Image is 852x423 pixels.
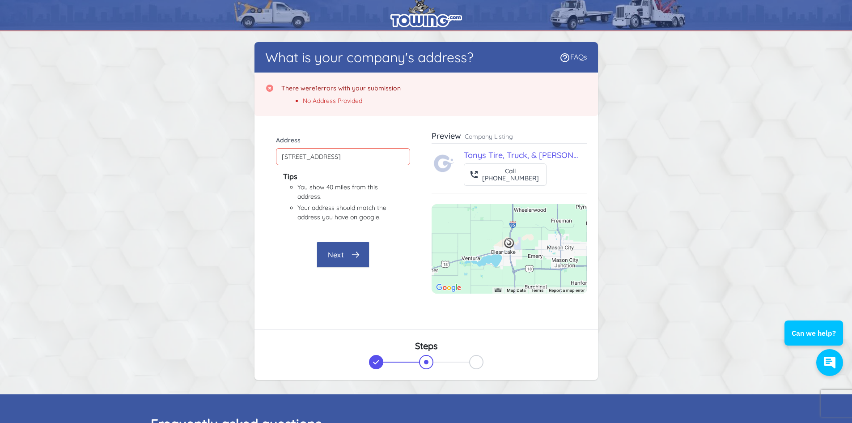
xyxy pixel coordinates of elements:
div: Call [PHONE_NUMBER] [482,167,539,182]
li: Your address should match the address you have on google. [297,203,389,222]
a: Terms (opens in new tab) [531,288,543,293]
a: Tonys Tire, Truck, & [PERSON_NAME] [464,150,604,160]
h1: What is your company's address? [265,49,474,65]
li: No Address Provided [303,96,401,105]
button: Next [317,242,369,268]
span: 1 [315,84,318,92]
label: Address [276,136,410,145]
img: Google [434,282,463,294]
h3: Preview [432,131,461,141]
a: FAQs [560,52,587,61]
button: Call[PHONE_NUMBER] [464,163,547,186]
a: Report a map error [549,288,585,293]
li: You show 40 miles from this address. [297,183,389,201]
a: Open this area in Google Maps (opens a new window) [434,282,463,294]
p: Company Listing [465,132,513,141]
h3: There were errors with your submission [281,84,401,93]
button: Keyboard shortcuts [495,288,501,292]
button: Map Data [507,287,526,294]
input: Enter Mailing Address [276,148,410,165]
b: Tips [283,172,297,181]
h3: Steps [265,341,587,351]
iframe: Conversations [778,296,852,385]
img: Towing.com Logo [433,153,455,174]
